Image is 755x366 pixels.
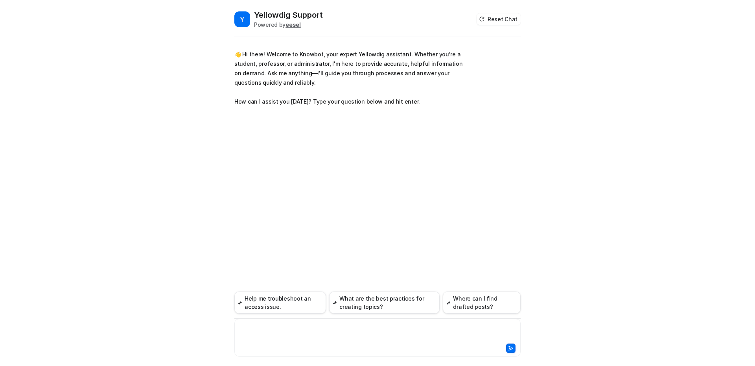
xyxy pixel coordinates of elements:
[234,292,326,314] button: Help me troubleshoot an access issue.
[443,292,521,314] button: Where can I find drafted posts?
[477,13,521,25] button: Reset Chat
[254,9,323,20] h2: Yellowdig Support
[254,20,323,29] div: Powered by
[234,50,464,106] p: 👋 Hi there! Welcome to Knowbot, your expert Yellowdig assistant. Whether you're a student, profes...
[234,11,250,27] span: Y
[285,21,301,28] b: eesel
[329,292,440,314] button: What are the best practices for creating topics?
